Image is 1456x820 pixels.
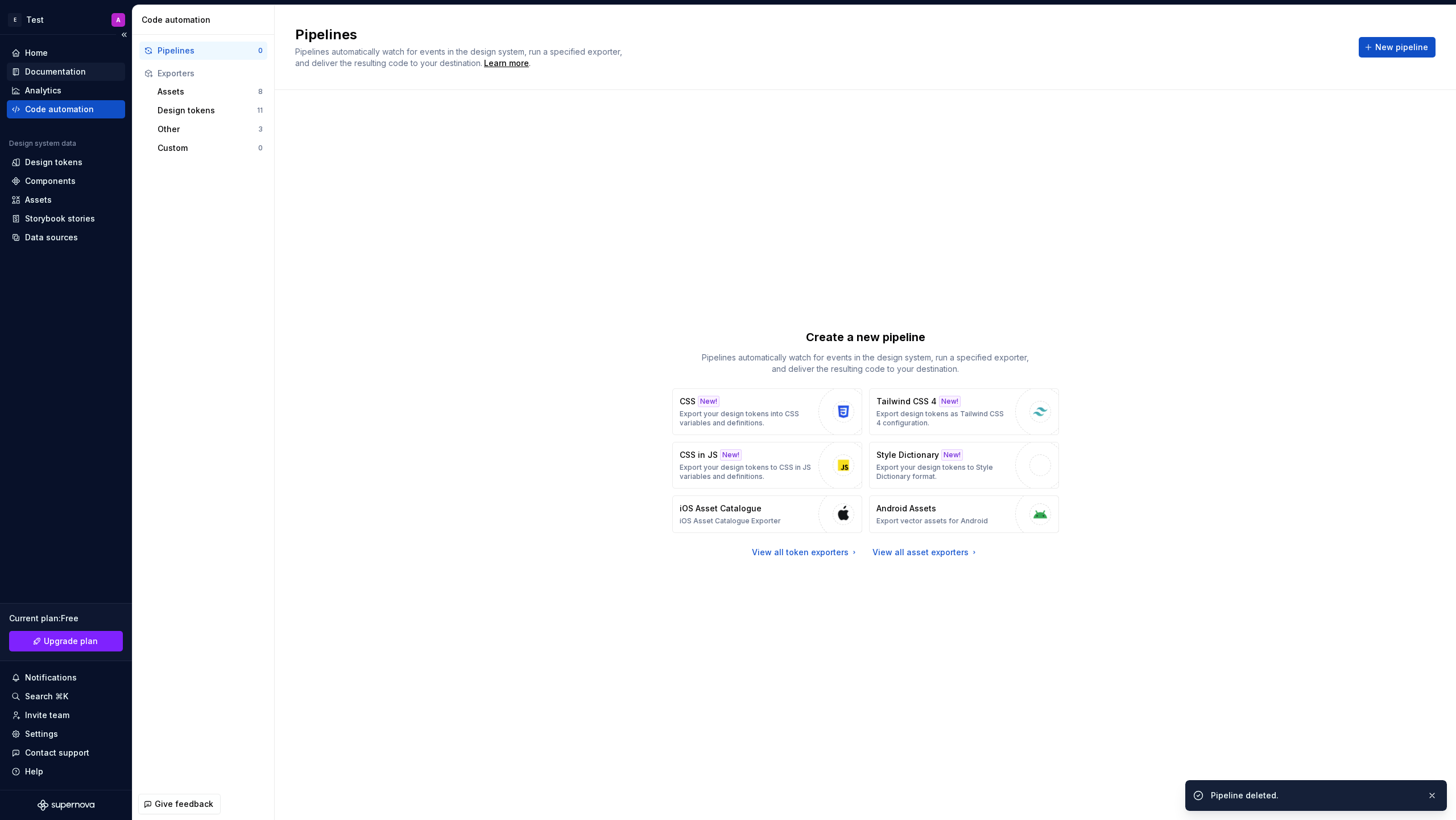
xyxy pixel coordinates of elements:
[258,46,263,55] div: 0
[295,47,624,68] span: Pipelines automatically watch for events in the design system, run a specified exporter, and deli...
[698,396,719,407] div: New!
[158,142,258,154] div: Custom
[869,495,1059,533] button: Android AssetsExport vector assets for Android
[680,409,813,428] p: Export your design tokens into CSS variables and definitions.
[680,463,813,481] p: Export your design tokens to CSS in JS variables and definitions.
[25,747,89,758] div: Contact support
[9,613,123,624] div: Current plan : Free
[720,449,742,461] div: New!
[158,105,257,116] div: Design tokens
[25,766,43,777] div: Help
[7,669,125,687] button: Notifications
[7,63,125,81] a: Documentation
[7,172,125,190] a: Components
[138,794,221,814] button: Give feedback
[7,210,125,228] a: Storybook stories
[876,396,937,407] p: Tailwind CSS 4
[9,139,76,148] div: Design system data
[869,388,1059,435] button: Tailwind CSS 4New!Export design tokens as Tailwind CSS 4 configuration.
[876,463,1010,481] p: Export your design tokens to Style Dictionary format.
[158,124,258,135] div: Other
[25,728,58,740] div: Settings
[139,42,267,60] button: Pipelines0
[25,194,52,206] div: Assets
[695,352,1036,375] p: Pipelines automatically watch for events in the design system, run a specified exporter, and deli...
[680,396,696,407] p: CSS
[142,14,270,26] div: Code automation
[672,495,862,533] button: iOS Asset CatalogueiOS Asset Catalogue Exporter
[26,14,44,26] div: Test
[939,396,961,407] div: New!
[258,87,263,96] div: 8
[25,232,78,243] div: Data sources
[7,228,125,247] a: Data sources
[941,449,963,461] div: New!
[1359,37,1436,58] button: New pipeline
[876,516,988,526] p: Export vector assets for Android
[7,762,125,781] button: Help
[7,44,125,62] a: Home
[876,449,939,461] p: Style Dictionary
[752,547,859,558] a: View all token exporters
[153,120,267,138] button: Other3
[153,139,267,157] button: Custom0
[25,104,94,115] div: Code automation
[9,631,123,651] a: Upgrade plan
[680,503,762,514] p: iOS Asset Catalogue
[482,59,531,68] span: .
[872,547,979,558] a: View all asset exporters
[153,83,267,101] button: Assets8
[876,503,936,514] p: Android Assets
[2,7,130,32] button: ETestA
[158,45,258,56] div: Pipelines
[258,143,263,153] div: 0
[672,442,862,489] button: CSS in JSNew!Export your design tokens to CSS in JS variables and definitions.
[7,191,125,209] a: Assets
[44,635,98,647] span: Upgrade plan
[153,101,267,120] button: Design tokens11
[25,213,95,224] div: Storybook stories
[672,388,862,435] button: CSSNew!Export your design tokens into CSS variables and definitions.
[25,710,69,721] div: Invite team
[7,100,125,118] a: Code automation
[25,672,77,683] div: Notifications
[155,798,213,810] span: Give feedback
[116,15,121,24] div: A
[25,157,82,168] div: Design tokens
[116,27,132,43] button: Collapse sidebar
[7,725,125,743] a: Settings
[876,409,1010,428] p: Export design tokens as Tailwind CSS 4 configuration.
[806,329,925,345] p: Create a new pipeline
[7,706,125,724] a: Invite team
[25,47,48,59] div: Home
[680,516,781,526] p: iOS Asset Catalogue Exporter
[38,799,94,811] svg: Supernova Logo
[257,106,263,115] div: 11
[258,125,263,134] div: 3
[8,13,22,27] div: E
[7,744,125,762] button: Contact support
[25,691,68,702] div: Search ⌘K
[680,449,718,461] p: CSS in JS
[7,687,125,706] button: Search ⌘K
[484,58,529,69] a: Learn more
[869,442,1059,489] button: Style DictionaryNew!Export your design tokens to Style Dictionary format.
[25,66,86,77] div: Documentation
[158,86,258,97] div: Assets
[7,81,125,100] a: Analytics
[25,175,76,187] div: Components
[7,153,125,171] a: Design tokens
[158,68,263,79] div: Exporters
[295,26,1345,44] h2: Pipelines
[25,85,61,96] div: Analytics
[1211,790,1418,801] div: Pipeline deleted.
